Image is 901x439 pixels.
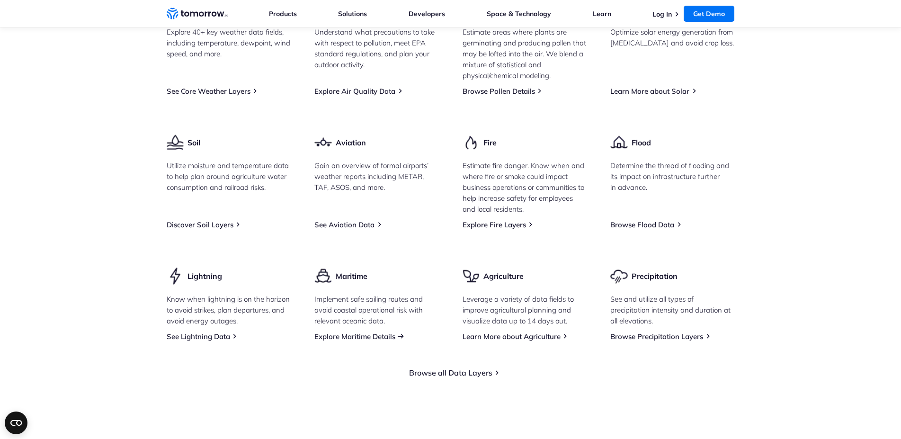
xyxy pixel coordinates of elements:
h3: Lightning [187,271,222,281]
h3: Fire [483,137,497,148]
a: Solutions [338,9,367,18]
p: Gain an overview of formal airports’ weather reports including METAR, TAF, ASOS, and more. [314,160,439,193]
a: Get Demo [684,6,734,22]
h3: Soil [187,137,200,148]
h3: Agriculture [483,271,524,281]
p: Estimate areas where plants are germinating and producing pollen that may be lofted into the air.... [463,27,587,81]
a: Learn [593,9,611,18]
a: Learn More about Agriculture [463,332,561,341]
p: Optimize solar energy generation from [MEDICAL_DATA] and avoid crop loss. [610,27,735,48]
a: Space & Technology [487,9,551,18]
h3: Precipitation [632,271,678,281]
p: Determine the thread of flooding and its impact on infrastructure further in advance. [610,160,735,193]
a: Explore Air Quality Data [314,87,395,96]
p: Know when lightning is on the horizon to avoid strikes, plan departures, and avoid energy outages. [167,294,291,326]
p: Utilize moisture and temperature data to help plan around agriculture water consumption and railr... [167,160,291,193]
a: Products [269,9,297,18]
p: Leverage a variety of data fields to improve agricultural planning and visualize data up to 14 da... [463,294,587,326]
p: See and utilize all types of precipitation intensity and duration at all elevations. [610,294,735,326]
button: Open CMP widget [5,412,27,434]
a: Browse all Data Layers [409,368,492,377]
a: See Core Weather Layers [167,87,250,96]
p: Estimate fire danger. Know when and where fire or smoke could impact business operations or commu... [463,160,587,215]
a: See Aviation Data [314,220,375,229]
a: Browse Precipitation Layers [610,332,703,341]
a: Log In [652,10,672,18]
p: Implement safe sailing routes and avoid coastal operational risk with relevant oceanic data. [314,294,439,326]
a: Learn More about Solar [610,87,689,96]
p: Explore 40+ key weather data fields, including temperature, dewpoint, wind speed, and more. [167,27,291,59]
h3: Flood [632,137,651,148]
a: Explore Maritime Details [314,332,395,341]
a: Browse Pollen Details [463,87,535,96]
h3: Aviation [336,137,366,148]
a: See Lightning Data [167,332,230,341]
h3: Maritime [336,271,367,281]
a: Explore Fire Layers [463,220,526,229]
a: Developers [409,9,445,18]
a: Home link [167,7,228,21]
a: Discover Soil Layers [167,220,233,229]
p: Understand what precautions to take with respect to pollution, meet EPA standard regulations, and... [314,27,439,70]
a: Browse Flood Data [610,220,674,229]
